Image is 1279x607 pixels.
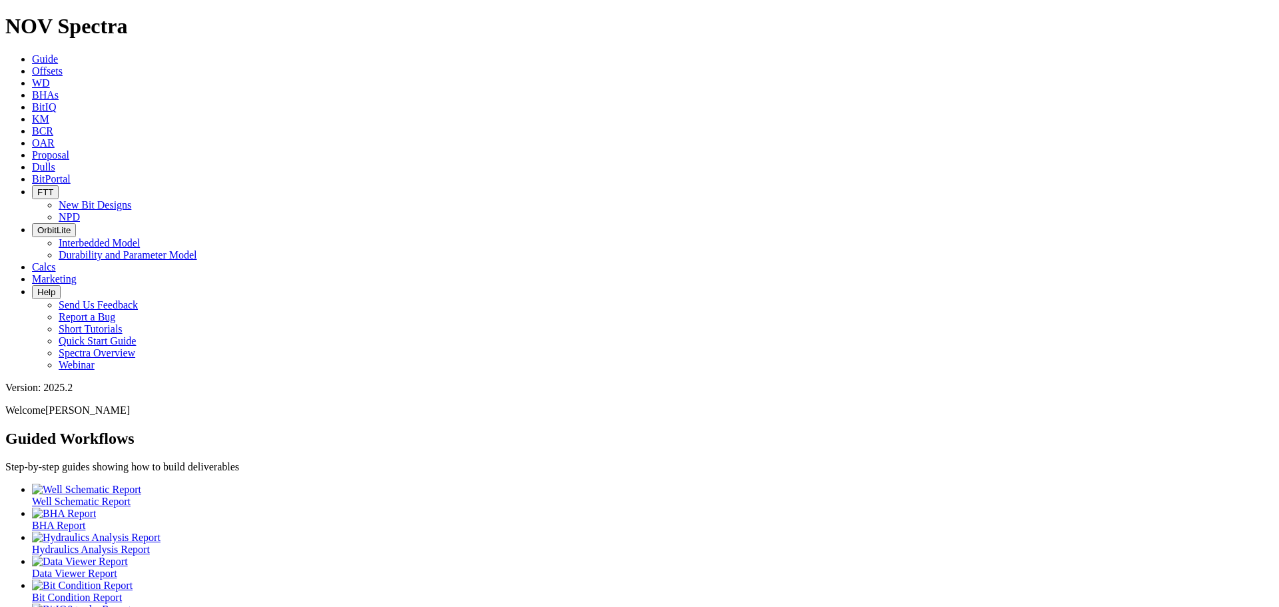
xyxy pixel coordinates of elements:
a: NPD [59,211,80,223]
a: Marketing [32,273,77,285]
a: Durability and Parameter Model [59,249,197,261]
a: BitIQ [32,101,56,113]
img: Data Viewer Report [32,556,128,568]
span: Data Viewer Report [32,568,117,579]
a: Bit Condition Report Bit Condition Report [32,580,1274,603]
span: Help [37,287,55,297]
a: New Bit Designs [59,199,131,211]
span: Hydraulics Analysis Report [32,544,150,555]
p: Step-by-step guides showing how to build deliverables [5,461,1274,473]
p: Welcome [5,404,1274,416]
a: Interbedded Model [59,237,140,249]
a: Webinar [59,359,95,370]
a: Hydraulics Analysis Report Hydraulics Analysis Report [32,532,1274,555]
a: Offsets [32,65,63,77]
a: Report a Bug [59,311,115,322]
a: Guide [32,53,58,65]
a: Proposal [32,149,69,161]
span: FTT [37,187,53,197]
span: Well Schematic Report [32,496,131,507]
a: Calcs [32,261,56,273]
img: Hydraulics Analysis Report [32,532,161,544]
a: OAR [32,137,55,149]
span: Bit Condition Report [32,592,122,603]
a: WD [32,77,50,89]
h1: NOV Spectra [5,14,1274,39]
a: Short Tutorials [59,323,123,334]
button: OrbitLite [32,223,76,237]
img: Well Schematic Report [32,484,141,496]
a: BHA Report BHA Report [32,508,1274,531]
a: Spectra Overview [59,347,135,358]
a: Quick Start Guide [59,335,136,346]
a: Well Schematic Report Well Schematic Report [32,484,1274,507]
span: [PERSON_NAME] [45,404,130,416]
span: BHA Report [32,520,85,531]
h2: Guided Workflows [5,430,1274,448]
img: BHA Report [32,508,96,520]
img: Bit Condition Report [32,580,133,592]
a: BHAs [32,89,59,101]
a: KM [32,113,49,125]
a: Send Us Feedback [59,299,138,310]
a: BCR [32,125,53,137]
div: Version: 2025.2 [5,382,1274,394]
button: Help [32,285,61,299]
a: Dulls [32,161,55,173]
span: OrbitLite [37,225,71,235]
a: BitPortal [32,173,71,185]
button: FTT [32,185,59,199]
a: Data Viewer Report Data Viewer Report [32,556,1274,579]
